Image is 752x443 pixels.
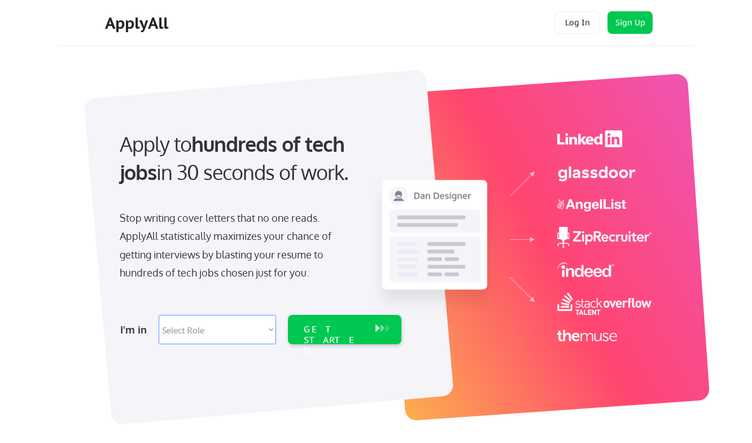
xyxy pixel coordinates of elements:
[120,130,397,187] div: Apply to in 30 seconds of work.
[607,11,653,34] button: Sign Up
[105,14,172,33] div: ApplyAll
[120,209,352,282] div: Stop writing cover letters that no one reads. ApplyAll statistically maximizes your chance of get...
[120,131,349,185] strong: hundreds of tech jobs
[555,11,600,34] button: Log In
[304,324,364,357] div: GET STARTED
[120,321,152,339] div: I'm in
